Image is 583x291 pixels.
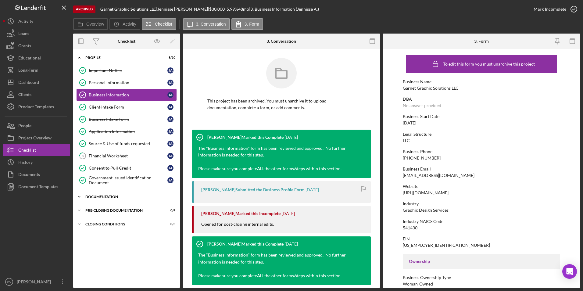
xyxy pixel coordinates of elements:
[249,7,319,12] div: | 3. Business Information (Jennisse A.)
[167,104,173,110] div: J A
[3,88,70,101] button: Clients
[18,15,33,29] div: Activity
[89,141,167,146] div: Source & Use of funds requested
[3,181,70,193] button: Document Templates
[3,156,70,168] button: History
[157,7,209,12] div: Jennisse [PERSON_NAME] |
[403,79,560,84] div: Business Name
[201,187,305,192] div: [PERSON_NAME] Submitted the Business Profile Form
[85,222,160,226] div: Closing Conditions
[409,259,554,264] div: Ownership
[403,114,560,119] div: Business Start Date
[167,116,173,122] div: J A
[198,145,359,172] p: The "Business Information" form has been reviewed and approved. No further information is needed ...
[3,52,70,64] button: Educational
[403,236,560,241] div: EIN
[3,144,70,156] button: Checklist
[100,7,157,12] div: |
[76,162,177,174] a: Consent to Pull CreditJA
[403,275,560,280] div: Business Ownership Type
[403,219,560,224] div: Industry NAICS Code
[403,132,560,137] div: Legal Structure
[245,22,259,27] label: 3. Form
[403,149,560,154] div: Business Phone
[76,101,177,113] a: Client Intake FormJA
[403,103,441,108] div: No answer provided
[403,190,449,195] div: [URL][DOMAIN_NAME]
[231,18,263,30] button: 3. Form
[257,166,264,171] strong: ALL
[89,80,167,85] div: Personal Information
[167,153,173,159] div: J A
[167,165,173,171] div: J A
[86,22,104,27] label: Overview
[207,98,356,111] p: This project has been archived. You must unarchive it to upload documentation, complete a form, o...
[15,276,55,289] div: [PERSON_NAME]
[3,132,70,144] a: Project Overview
[3,40,70,52] button: Grants
[73,18,108,30] button: Overview
[167,67,173,74] div: J A
[209,7,227,12] div: $30,000
[164,209,175,212] div: 0 / 4
[18,181,58,194] div: Document Templates
[207,135,284,140] div: [PERSON_NAME] Marked this Complete
[198,252,359,279] p: The "Business Information" form has been reviewed and approved. No further information is needed ...
[167,92,173,98] div: J A
[183,18,230,30] button: 3. Conversation
[123,22,136,27] label: Activity
[89,175,167,185] div: Government Issued Identification Document
[3,76,70,88] button: Dashboard
[403,156,441,160] div: [PHONE_NUMBER]
[403,138,410,143] div: LLC
[76,89,177,101] a: Business InformationJA
[403,243,490,248] div: [US_EMPLOYER_IDENTIFICATION_NUMBER]
[76,150,177,162] a: 8Financial WorksheetJA
[89,166,167,171] div: Consent to Pull Credit
[403,86,459,91] div: Garnet Graphic Solutions LLC
[403,97,560,102] div: DBA
[18,132,52,145] div: Project Overview
[201,211,281,216] div: [PERSON_NAME] Marked this Incomplete
[403,201,560,206] div: Industry
[306,187,319,192] time: 2025-05-01 19:39
[3,120,70,132] button: People
[3,101,70,113] button: Product Templates
[85,56,160,59] div: Profile
[3,64,70,76] a: Long-Term
[18,52,41,66] div: Educational
[89,68,167,73] div: Important Notice
[142,18,176,30] button: Checklist
[403,184,560,189] div: Website
[82,154,84,158] tspan: 8
[109,18,140,30] button: Activity
[403,120,416,125] div: [DATE]
[18,40,31,53] div: Grants
[238,7,249,12] div: 48 mo
[207,242,284,246] div: [PERSON_NAME] Marked this Complete
[534,3,566,15] div: Mark Incomplete
[164,222,175,226] div: 0 / 3
[89,117,167,122] div: Business Intake Form
[3,27,70,40] button: Loans
[167,177,173,183] div: J A
[18,144,36,158] div: Checklist
[403,167,560,171] div: Business Email
[281,211,295,216] time: 2025-05-01 19:30
[85,195,172,199] div: Documentation
[155,22,172,27] label: Checklist
[227,7,238,12] div: 5.99 %
[3,276,70,288] button: OV[PERSON_NAME]
[474,39,489,44] div: 3. Form
[164,56,175,59] div: 9 / 10
[18,76,39,90] div: Dashboard
[3,168,70,181] a: Documents
[3,15,70,27] button: Activity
